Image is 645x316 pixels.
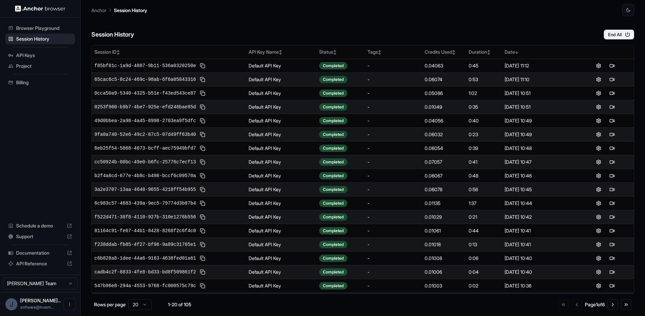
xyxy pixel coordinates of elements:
[487,50,490,55] span: ↕
[368,62,419,69] div: -
[319,172,347,179] div: Completed
[319,90,347,97] div: Completed
[94,186,196,193] span: 3a2e3707-13aa-4648-9655-4218ff54b955
[333,50,337,55] span: ↕
[368,282,419,289] div: -
[94,172,196,179] span: b2f4a8cd-677e-4b8c-b498-bccf6c09570a
[16,52,72,59] span: API Keys
[505,282,574,289] div: [DATE] 10:36
[319,255,347,262] div: Completed
[246,86,316,100] td: Default API Key
[91,7,106,14] p: Anchor
[425,214,463,220] div: 0.01029
[5,50,75,61] div: API Keys
[368,49,419,55] div: Tags
[94,90,196,97] span: 0cca50a9-5340-4325-b51e-f43ed543ce87
[246,279,316,293] td: Default API Key
[319,131,347,138] div: Completed
[469,49,499,55] div: Duration
[425,131,463,138] div: 0.06032
[91,6,147,14] nav: breadcrumb
[5,231,75,242] div: Support
[425,104,463,110] div: 0.01049
[163,301,196,308] div: 1-20 of 105
[94,145,196,152] span: 6eb25f54-5868-4673-bcff-aec75949bfd7
[15,5,66,12] img: Anchor Logo
[469,104,499,110] div: 0:35
[16,222,64,229] span: Schedule a demo
[246,155,316,169] td: Default API Key
[246,182,316,196] td: Default API Key
[319,227,347,234] div: Completed
[469,117,499,124] div: 0:40
[319,213,347,221] div: Completed
[505,49,574,55] div: Date
[469,186,499,193] div: 0:56
[368,269,419,275] div: -
[246,72,316,86] td: Default API Key
[425,282,463,289] div: 0.01003
[94,227,196,234] span: 81164c91-fe67-44b1-8428-8268f2c6f4c0
[425,117,463,124] div: 0.04056
[368,131,419,138] div: -
[469,241,499,248] div: 0:13
[425,145,463,152] div: 0.06054
[94,159,196,165] span: cc50924b-08bc-49e0-b6fc-25776c7ecf13
[319,145,347,152] div: Completed
[117,50,120,55] span: ↕
[246,196,316,210] td: Default API Key
[505,145,574,152] div: [DATE] 10:48
[368,76,419,83] div: -
[246,100,316,114] td: Default API Key
[425,90,463,97] div: 0.05086
[505,62,574,69] div: [DATE] 11:12
[20,298,61,303] span: Jonathan Cornelius
[505,104,574,110] div: [DATE] 10:51
[469,62,499,69] div: 0:45
[515,50,518,55] span: ↓
[319,62,347,69] div: Completed
[319,200,347,207] div: Completed
[378,50,381,55] span: ↕
[469,214,499,220] div: 0:21
[425,76,463,83] div: 0.06074
[452,50,456,55] span: ↕
[368,200,419,207] div: -
[505,255,574,262] div: [DATE] 10:40
[469,145,499,152] div: 0:39
[246,238,316,251] td: Default API Key
[505,90,574,97] div: [DATE] 10:51
[425,159,463,165] div: 0.07057
[5,34,75,44] div: Session History
[425,227,463,234] div: 0.01061
[5,248,75,258] div: Documentation
[469,255,499,262] div: 0:06
[368,214,419,220] div: -
[94,76,196,83] span: 65cac6c5-8c24-469c-98ab-6f6a05843316
[469,282,499,289] div: 0:02
[368,159,419,165] div: -
[16,36,72,42] span: Session History
[505,117,574,124] div: [DATE] 10:49
[246,169,316,182] td: Default API Key
[94,104,196,110] span: 0253f960-b9b7-4be7-925e-efd248bae85d
[505,159,574,165] div: [DATE] 10:47
[368,255,419,262] div: -
[505,227,574,234] div: [DATE] 10:41
[16,260,64,267] span: API Reference
[505,214,574,220] div: [DATE] 10:42
[94,62,196,69] span: f85bf81c-1a9d-4887-9b11-536a0320250e
[469,131,499,138] div: 0:23
[469,76,499,83] div: 0:53
[319,117,347,124] div: Completed
[16,233,64,240] span: Support
[63,298,76,310] button: Open menu
[16,63,72,69] span: Project
[94,131,196,138] span: 9fa0a740-52e6-49c2-87c5-07d49ff63b40
[246,141,316,155] td: Default API Key
[319,186,347,193] div: Completed
[425,241,463,248] div: 0.01018
[469,227,499,234] div: 0:44
[425,186,463,193] div: 0.06078
[319,158,347,166] div: Completed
